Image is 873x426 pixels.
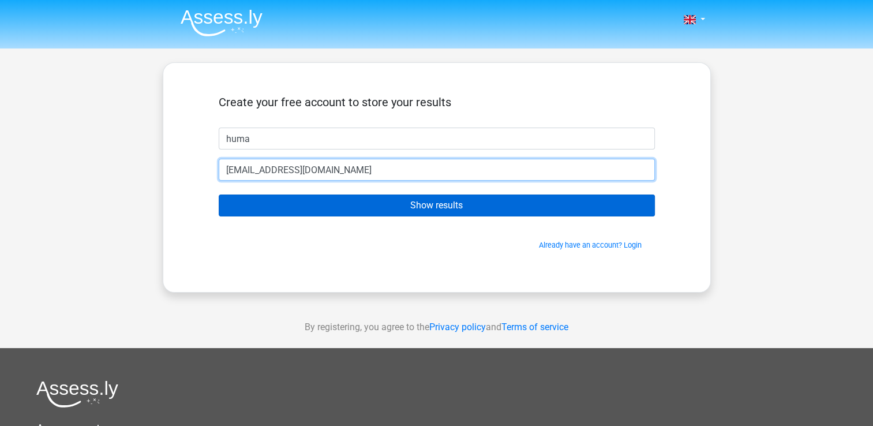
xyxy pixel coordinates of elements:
a: Already have an account? Login [539,241,642,249]
a: Terms of service [501,322,568,332]
h5: Create your free account to store your results [219,95,655,109]
img: Assessly logo [36,380,118,408]
input: Email [219,159,655,181]
a: Privacy policy [429,322,486,332]
input: First name [219,128,655,150]
input: Show results [219,195,655,216]
img: Assessly [181,9,263,36]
